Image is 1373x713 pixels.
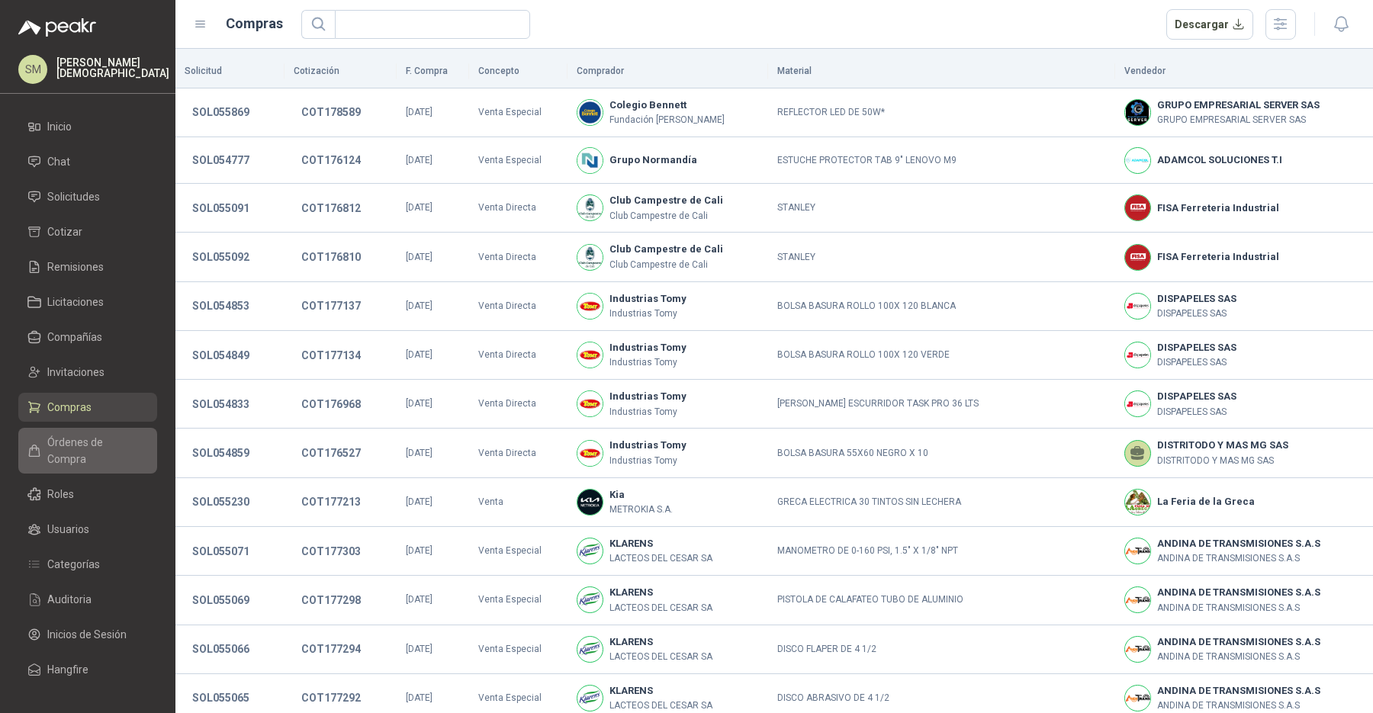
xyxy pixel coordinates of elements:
a: Inicios de Sesión [18,620,157,649]
p: LACTEOS DEL CESAR SA [609,551,712,566]
button: COT177292 [294,684,368,711]
button: SOL055065 [185,684,257,711]
img: Company Logo [577,342,603,368]
th: Cotización [285,55,397,88]
button: COT177303 [294,538,368,565]
td: Venta Directa [469,429,568,477]
td: Venta Directa [469,184,568,233]
p: Industrias Tomy [609,405,686,419]
h1: Compras [226,13,283,34]
th: Concepto [469,55,568,88]
p: ANDINA DE TRANSMISIONES S.A.S [1157,699,1320,713]
a: Categorías [18,550,157,579]
b: La Feria de la Greca [1157,494,1255,509]
b: Club Campestre de Cali [609,242,723,257]
div: SM [18,55,47,84]
b: ANDINA DE TRANSMISIONES S.A.S [1157,683,1320,699]
a: Licitaciones [18,287,157,316]
td: Venta Directa [469,233,568,281]
img: Company Logo [1125,686,1150,711]
th: F. Compra [397,55,469,88]
button: SOL055091 [185,194,257,222]
b: Industrias Tomy [609,438,686,453]
button: COT176812 [294,194,368,222]
td: BOLSA BASURA ROLLO 100X 120 BLANCA [768,282,1115,331]
span: Categorías [47,556,100,573]
button: SOL055069 [185,586,257,614]
button: COT176124 [294,146,368,174]
img: Company Logo [577,441,603,466]
img: Company Logo [1125,342,1150,368]
span: [DATE] [406,300,432,311]
img: Company Logo [577,490,603,515]
img: Company Logo [577,100,603,125]
img: Logo peakr [18,18,96,37]
b: Kia [609,487,673,503]
span: [DATE] [406,398,432,409]
p: ANDINA DE TRANSMISIONES S.A.S [1157,551,1320,566]
b: DISPAPELES SAS [1157,389,1236,404]
button: COT176810 [294,243,368,271]
span: [DATE] [406,545,432,556]
span: [DATE] [406,594,432,605]
p: GRUPO EMPRESARIAL SERVER SAS [1157,113,1320,127]
span: Cotizar [47,223,82,240]
b: Industrias Tomy [609,389,686,404]
button: COT177213 [294,488,368,515]
p: LACTEOS DEL CESAR SA [609,699,712,713]
img: Company Logo [577,538,603,564]
button: SOL055869 [185,98,257,126]
img: Company Logo [577,294,603,319]
span: Compras [47,399,92,416]
span: Licitaciones [47,294,104,310]
span: [DATE] [406,644,432,654]
td: Venta Especial [469,625,568,674]
a: Invitaciones [18,358,157,387]
a: Compras [18,393,157,422]
span: [DATE] [406,202,432,213]
span: [DATE] [406,252,432,262]
b: DISPAPELES SAS [1157,340,1236,355]
b: Grupo Normandía [609,153,697,168]
td: ESTUCHE PROTECTOR TAB 9" LENOVO M9 [768,137,1115,184]
td: PISTOLA DE CALAFATEO TUBO DE ALUMINIO [768,576,1115,625]
td: Venta Directa [469,331,568,380]
b: FISA Ferreteria Industrial [1157,249,1279,265]
img: Company Logo [1125,148,1150,173]
p: ANDINA DE TRANSMISIONES S.A.S [1157,601,1320,615]
a: Órdenes de Compra [18,428,157,474]
p: Club Campestre de Cali [609,258,723,272]
button: SOL055230 [185,488,257,515]
button: COT178589 [294,98,368,126]
td: GRECA ELECTRICA 30 TINTOS SIN LECHERA [768,478,1115,527]
span: Usuarios [47,521,89,538]
img: Company Logo [1125,245,1150,270]
button: COT177298 [294,586,368,614]
span: [DATE] [406,448,432,458]
td: MANOMETRO DE 0-160 PSI, 1.5" X 1/8" NPT [768,527,1115,576]
img: Company Logo [1125,294,1150,319]
a: Compañías [18,323,157,352]
p: DISPAPELES SAS [1157,405,1236,419]
p: [PERSON_NAME] [DEMOGRAPHIC_DATA] [56,57,169,79]
span: Invitaciones [47,364,105,381]
b: ANDINA DE TRANSMISIONES S.A.S [1157,634,1320,650]
p: LACTEOS DEL CESAR SA [609,601,712,615]
a: Hangfire [18,655,157,684]
img: Company Logo [1125,391,1150,416]
p: Club Campestre de Cali [609,209,723,223]
button: SOL055071 [185,538,257,565]
td: Venta Especial [469,527,568,576]
img: Company Logo [577,686,603,711]
button: SOL054833 [185,390,257,418]
button: COT177137 [294,292,368,320]
p: Industrias Tomy [609,454,686,468]
td: REFLECTOR LED DE 50W* [768,88,1115,137]
th: Solicitud [175,55,285,88]
td: Venta Directa [469,282,568,331]
button: SOL054853 [185,292,257,320]
button: COT177294 [294,635,368,663]
b: Colegio Bennett [609,98,725,113]
span: Inicio [47,118,72,135]
button: SOL054859 [185,439,257,467]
